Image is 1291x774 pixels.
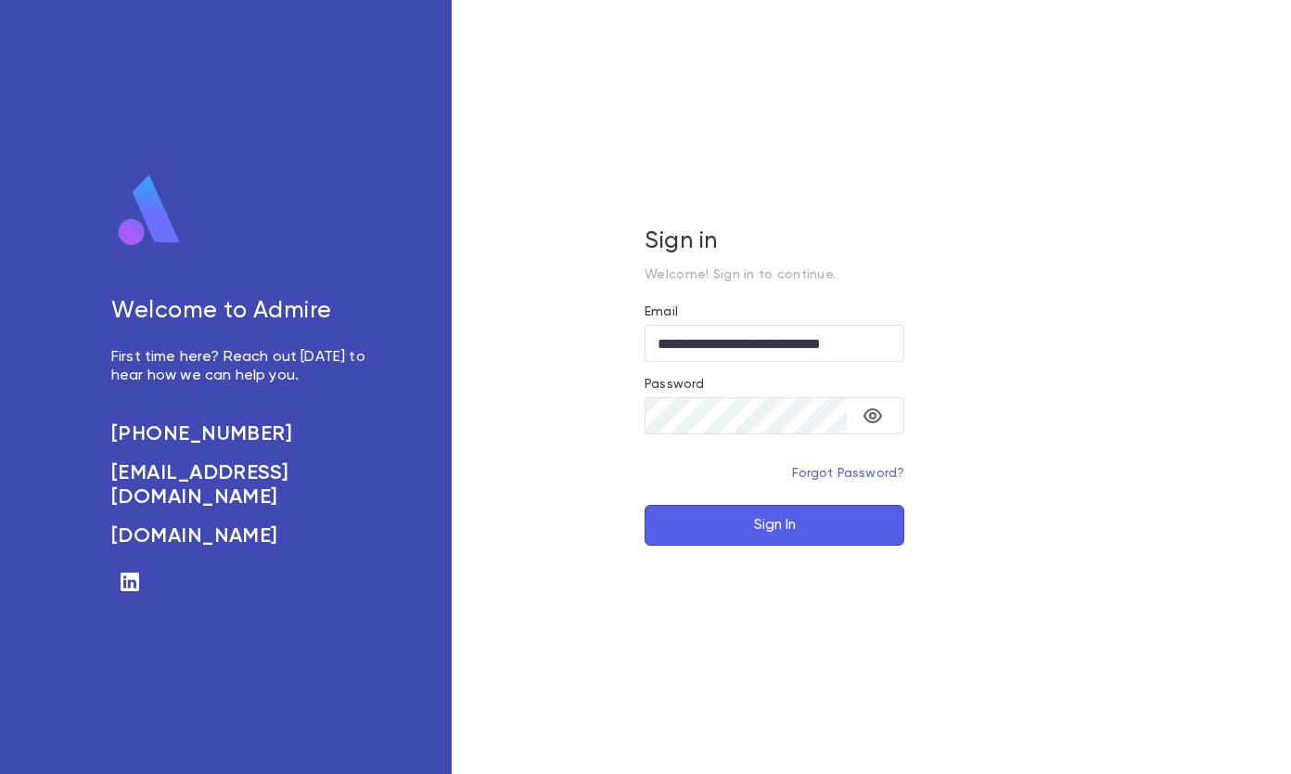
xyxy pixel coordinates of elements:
a: Forgot Password? [792,467,905,480]
h5: Welcome to Admire [111,298,377,326]
label: Email [645,304,678,319]
h5: Sign in [645,228,904,256]
label: Password [645,377,704,392]
button: Sign In [645,505,904,546]
img: logo [111,174,187,248]
p: Welcome! Sign in to continue. [645,267,904,282]
a: [EMAIL_ADDRESS][DOMAIN_NAME] [111,461,377,510]
a: [PHONE_NUMBER] [111,422,377,446]
p: First time here? Reach out [DATE] to hear how we can help you. [111,348,377,385]
a: [DOMAIN_NAME] [111,524,377,548]
button: toggle password visibility [854,397,891,434]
